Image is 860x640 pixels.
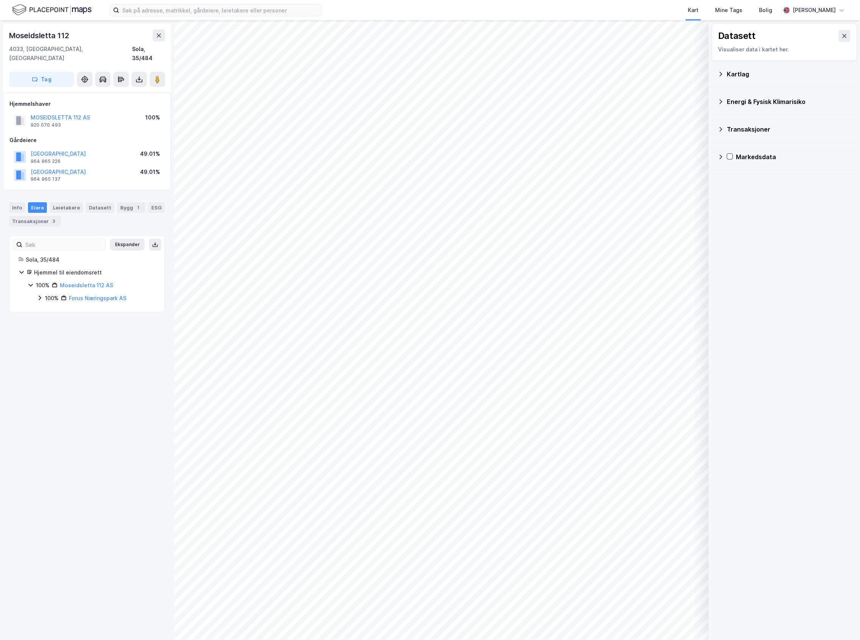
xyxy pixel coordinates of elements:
[736,152,851,161] div: Markedsdata
[9,29,71,42] div: Moseidsletta 112
[9,45,132,63] div: 4033, [GEOGRAPHIC_DATA], [GEOGRAPHIC_DATA]
[110,239,145,251] button: Ekspander
[727,125,851,134] div: Transaksjoner
[50,217,58,225] div: 3
[34,268,156,277] div: Hjemmel til eiendomsrett
[31,176,61,182] div: 964 965 137
[148,202,165,213] div: ESG
[140,149,160,158] div: 49.01%
[31,122,61,128] div: 920 070 493
[26,255,156,264] div: Sola, 35/484
[86,202,114,213] div: Datasett
[718,45,851,54] div: Visualiser data i kartet her.
[718,30,756,42] div: Datasett
[28,202,47,213] div: Eiere
[60,282,113,288] a: Moseidsletta 112 AS
[9,216,61,226] div: Transaksjoner
[9,72,74,87] button: Tag
[117,202,145,213] div: Bygg
[50,202,83,213] div: Leietakere
[9,99,165,108] div: Hjemmelshaver
[69,295,126,301] a: Forus Næringspark AS
[727,97,851,106] div: Energi & Fysisk Klimarisiko
[119,5,321,16] input: Søk på adresse, matrikkel, gårdeiere, leietakere eller personer
[822,604,860,640] iframe: Chat Widget
[822,604,860,640] div: Kontrollprogram for chat
[715,6,742,15] div: Mine Tags
[12,3,92,17] img: logo.f888ab2527a4732fd821a326f86c7f29.svg
[688,6,698,15] div: Kart
[759,6,772,15] div: Bolig
[727,70,851,79] div: Kartlag
[9,202,25,213] div: Info
[36,281,50,290] div: 100%
[145,113,160,122] div: 100%
[793,6,836,15] div: [PERSON_NAME]
[22,239,105,250] input: Søk
[140,167,160,177] div: 49.01%
[132,45,165,63] div: Sola, 35/484
[9,136,165,145] div: Gårdeiere
[31,158,61,164] div: 964 965 226
[135,204,142,211] div: 1
[45,294,59,303] div: 100%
